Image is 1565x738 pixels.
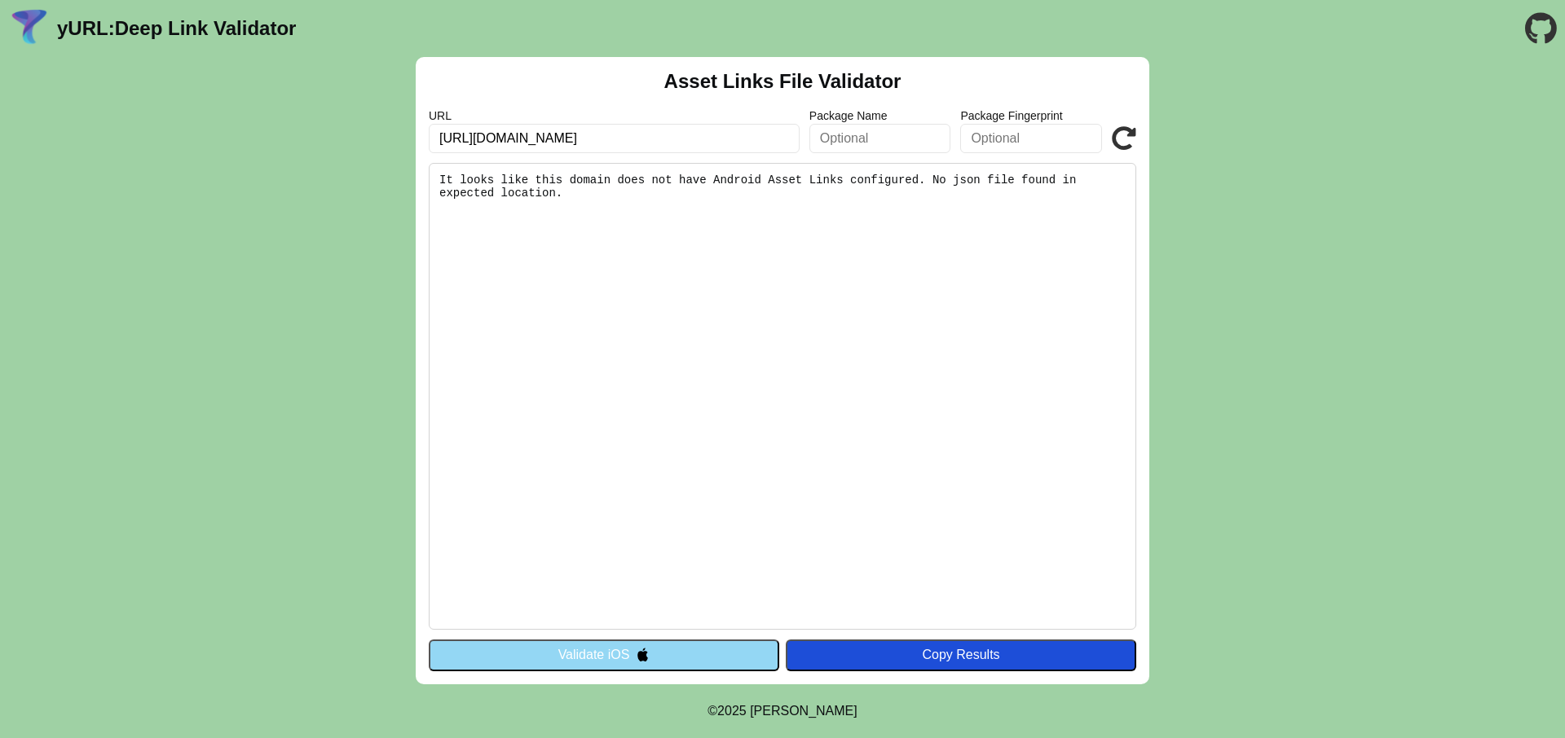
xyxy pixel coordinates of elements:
img: yURL Logo [8,7,51,50]
span: 2025 [717,704,747,718]
a: yURL:Deep Link Validator [57,17,296,40]
button: Validate iOS [429,639,779,670]
img: appleIcon.svg [636,648,650,661]
footer: © [708,684,857,738]
div: Copy Results [794,648,1128,662]
a: Michael Ibragimchayev's Personal Site [750,704,857,718]
label: URL [429,109,800,122]
button: Copy Results [786,639,1136,670]
input: Optional [960,124,1102,153]
label: Package Name [809,109,951,122]
label: Package Fingerprint [960,109,1102,122]
input: Optional [809,124,951,153]
h2: Asset Links File Validator [664,70,902,93]
input: Required [429,124,800,153]
pre: It looks like this domain does not have Android Asset Links configured. No json file found in exp... [429,163,1136,630]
